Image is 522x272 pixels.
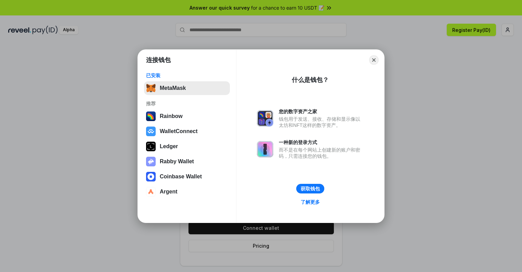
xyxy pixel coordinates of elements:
button: Rainbow [144,109,230,123]
button: 获取钱包 [296,184,324,193]
div: 您的数字资产之家 [279,108,364,115]
h1: 连接钱包 [146,56,171,64]
button: Coinbase Wallet [144,170,230,184]
img: svg+xml,%3Csvg%20xmlns%3D%22http%3A%2F%2Fwww.w3.org%2F2000%2Fsvg%22%20fill%3D%22none%22%20viewBox... [257,141,273,157]
div: Rainbow [160,113,183,119]
div: MetaMask [160,85,186,91]
div: Ledger [160,143,178,150]
div: 一种新的登录方式 [279,139,364,145]
img: svg+xml,%3Csvg%20xmlns%3D%22http%3A%2F%2Fwww.w3.org%2F2000%2Fsvg%22%20fill%3D%22none%22%20viewBox... [146,157,156,166]
div: Rabby Wallet [160,158,194,165]
button: Close [369,55,379,65]
img: svg+xml,%3Csvg%20width%3D%2228%22%20height%3D%2228%22%20viewBox%3D%220%200%2028%2028%22%20fill%3D... [146,187,156,197]
button: Rabby Wallet [144,155,230,168]
img: svg+xml,%3Csvg%20fill%3D%22none%22%20height%3D%2233%22%20viewBox%3D%220%200%2035%2033%22%20width%... [146,83,156,93]
a: 了解更多 [297,198,324,206]
img: svg+xml,%3Csvg%20xmlns%3D%22http%3A%2F%2Fwww.w3.org%2F2000%2Fsvg%22%20width%3D%2228%22%20height%3... [146,142,156,151]
div: 了解更多 [301,199,320,205]
div: 钱包用于发送、接收、存储和显示像以太坊和NFT这样的数字资产。 [279,116,364,128]
img: svg+xml,%3Csvg%20width%3D%2228%22%20height%3D%2228%22%20viewBox%3D%220%200%2028%2028%22%20fill%3D... [146,127,156,136]
div: 什么是钱包？ [292,76,329,84]
div: 已安装 [146,72,228,79]
div: WalletConnect [160,128,198,134]
button: MetaMask [144,81,230,95]
div: Coinbase Wallet [160,174,202,180]
div: 而不是在每个网站上创建新的账户和密码，只需连接您的钱包。 [279,147,364,159]
img: svg+xml,%3Csvg%20width%3D%2228%22%20height%3D%2228%22%20viewBox%3D%220%200%2028%2028%22%20fill%3D... [146,172,156,181]
img: svg+xml,%3Csvg%20width%3D%22120%22%20height%3D%22120%22%20viewBox%3D%220%200%20120%20120%22%20fil... [146,111,156,121]
img: svg+xml,%3Csvg%20xmlns%3D%22http%3A%2F%2Fwww.w3.org%2F2000%2Fsvg%22%20fill%3D%22none%22%20viewBox... [257,110,273,127]
div: Argent [160,189,178,195]
div: 推荐 [146,100,228,107]
div: 获取钱包 [301,186,320,192]
button: WalletConnect [144,125,230,138]
button: Argent [144,185,230,199]
button: Ledger [144,140,230,153]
